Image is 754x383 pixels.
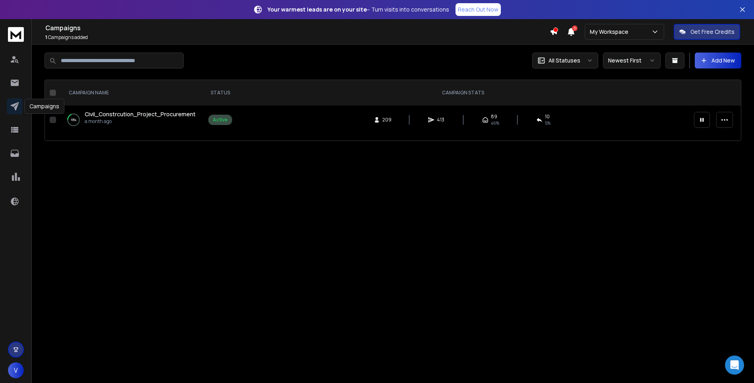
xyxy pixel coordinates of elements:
[695,53,741,68] button: Add New
[8,362,24,378] button: V
[237,80,689,106] th: CAMPAIGN STATS
[213,117,228,123] div: Active
[674,24,740,40] button: Get Free Credits
[267,6,449,14] p: – Turn visits into conversations
[456,3,501,16] a: Reach Out Now
[545,120,550,126] span: 5 %
[458,6,498,14] p: Reach Out Now
[545,113,550,120] span: 10
[437,117,445,123] span: 413
[603,53,661,68] button: Newest First
[267,6,367,13] strong: Your warmest leads are on your site
[85,118,196,125] p: a month ago
[59,80,204,106] th: CAMPAIGN NAME
[204,80,237,106] th: STATUS
[45,34,47,41] span: 1
[45,34,550,41] p: Campaigns added
[590,28,632,36] p: My Workspace
[549,57,580,64] p: All Statuses
[45,23,550,33] h1: Campaigns
[71,116,76,124] p: 19 %
[24,99,64,114] div: Campaigns
[382,117,392,123] span: 209
[59,106,204,134] td: 19%Civil_Constrcution_Project_Procurementa month ago
[572,25,578,31] span: 1
[725,356,744,375] div: Open Intercom Messenger
[491,113,497,120] span: 89
[491,120,499,126] span: 46 %
[690,28,735,36] p: Get Free Credits
[85,110,196,118] a: Civil_Constrcution_Project_Procurement
[8,27,24,42] img: logo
